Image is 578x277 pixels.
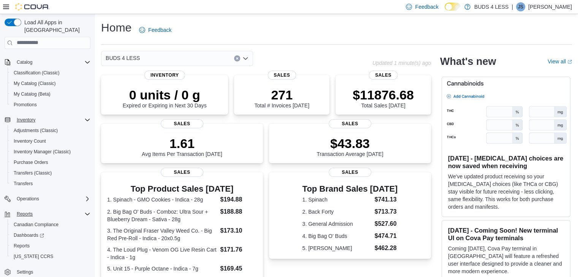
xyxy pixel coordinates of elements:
span: Dashboards [11,231,90,240]
h2: What's new [440,55,496,68]
p: 271 [254,87,309,102]
span: BUDS 4 LESS [106,54,140,63]
dt: 3. General Admission [302,220,372,228]
a: Canadian Compliance [11,220,62,229]
dt: 4. Big Bag O' Buds [302,232,372,240]
span: Inventory Count [14,138,46,144]
dd: $171.76 [220,245,257,254]
button: Reports [8,241,93,251]
span: Sales [329,168,371,177]
span: JS [518,2,523,11]
span: Inventory [14,115,90,124]
span: Settings [17,269,33,275]
div: Transaction Average [DATE] [317,136,383,157]
button: Open list of options [242,55,249,61]
button: Inventory [2,115,93,125]
span: Reports [14,209,90,219]
span: Classification (Classic) [14,70,60,76]
span: Washington CCRS [11,252,90,261]
a: Dashboards [11,231,47,240]
span: My Catalog (Classic) [11,79,90,88]
p: 0 units / 0 g [123,87,207,102]
a: [US_STATE] CCRS [11,252,56,261]
span: Operations [14,194,90,203]
span: Sales [329,119,371,128]
img: Cova [15,3,49,11]
a: My Catalog (Classic) [11,79,59,88]
a: Dashboards [8,230,93,241]
a: Reports [11,241,33,250]
input: Dark Mode [445,3,461,11]
a: Classification (Classic) [11,68,63,77]
h3: Top Product Sales [DATE] [107,184,257,194]
span: Promotions [11,100,90,109]
button: Catalog [14,58,35,67]
dd: $713.73 [375,207,398,216]
span: Promotions [14,102,37,108]
button: My Catalog (Classic) [8,78,93,89]
p: Updated 1 minute(s) ago [372,60,431,66]
span: Transfers [11,179,90,188]
div: Avg Items Per Transaction [DATE] [142,136,222,157]
button: Operations [2,194,93,204]
button: Reports [2,209,93,219]
span: Inventory [17,117,35,123]
dt: 3. The Original Fraser Valley Weed Co. - Big Red Pre-Roll - Indica - 20x0.5g [107,227,217,242]
dd: $462.28 [375,244,398,253]
a: Inventory Count [11,137,49,146]
span: Transfers (Classic) [14,170,52,176]
p: 1.61 [142,136,222,151]
dt: 2. Big Bag O' Buds - Comboz: Ultra Sour + Blueberry Dream - Sativa - 28g [107,208,217,223]
span: My Catalog (Classic) [14,80,56,87]
button: Adjustments (Classic) [8,125,93,136]
span: Transfers (Classic) [11,168,90,178]
span: Reports [17,211,33,217]
button: Reports [14,209,36,219]
button: My Catalog (Beta) [8,89,93,99]
h3: [DATE] - Coming Soon! New terminal UI on Cova Pay terminals [448,227,564,242]
a: View allExternal link [548,58,572,65]
span: Catalog [14,58,90,67]
span: Operations [17,196,39,202]
span: Transfers [14,181,33,187]
dd: $173.10 [220,226,257,235]
span: Feedback [415,3,438,11]
span: Classification (Classic) [11,68,90,77]
p: [PERSON_NAME] [528,2,572,11]
a: Adjustments (Classic) [11,126,61,135]
dd: $169.45 [220,264,257,273]
button: Inventory Count [8,136,93,146]
button: Classification (Classic) [8,68,93,78]
button: Inventory [14,115,38,124]
span: Reports [14,243,30,249]
span: Inventory [144,71,185,80]
span: Reports [11,241,90,250]
p: Coming [DATE], Cova Pay terminal in [GEOGRAPHIC_DATA] will feature a refreshed user interface des... [448,245,564,275]
button: Transfers [8,178,93,189]
span: [US_STATE] CCRS [14,253,53,260]
h3: Top Brand Sales [DATE] [302,184,398,194]
a: Feedback [136,22,174,38]
button: Inventory Manager (Classic) [8,146,93,157]
span: Canadian Compliance [11,220,90,229]
span: Adjustments (Classic) [14,127,58,134]
span: Sales [369,71,397,80]
span: My Catalog (Beta) [11,90,90,99]
div: Total # Invoices [DATE] [254,87,309,109]
p: We've updated product receiving so your [MEDICAL_DATA] choices (like THCa or CBG) stay visible fo... [448,173,564,211]
h1: Home [101,20,131,35]
dt: 1. Spinach [302,196,372,203]
span: My Catalog (Beta) [14,91,51,97]
span: Canadian Compliance [14,222,59,228]
dd: $194.88 [220,195,257,204]
span: Purchase Orders [14,159,48,165]
dt: 4. The Loud Plug - Venom OG Live Resin Cart - Indica - 1g [107,246,217,261]
p: | [511,2,513,11]
a: My Catalog (Beta) [11,90,54,99]
button: Clear input [234,55,240,61]
dd: $474.71 [375,231,398,241]
button: Canadian Compliance [8,219,93,230]
h3: [DATE] - [MEDICAL_DATA] choices are now saved when receiving [448,154,564,170]
p: BUDS 4 LESS [474,2,508,11]
a: Purchase Orders [11,158,51,167]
